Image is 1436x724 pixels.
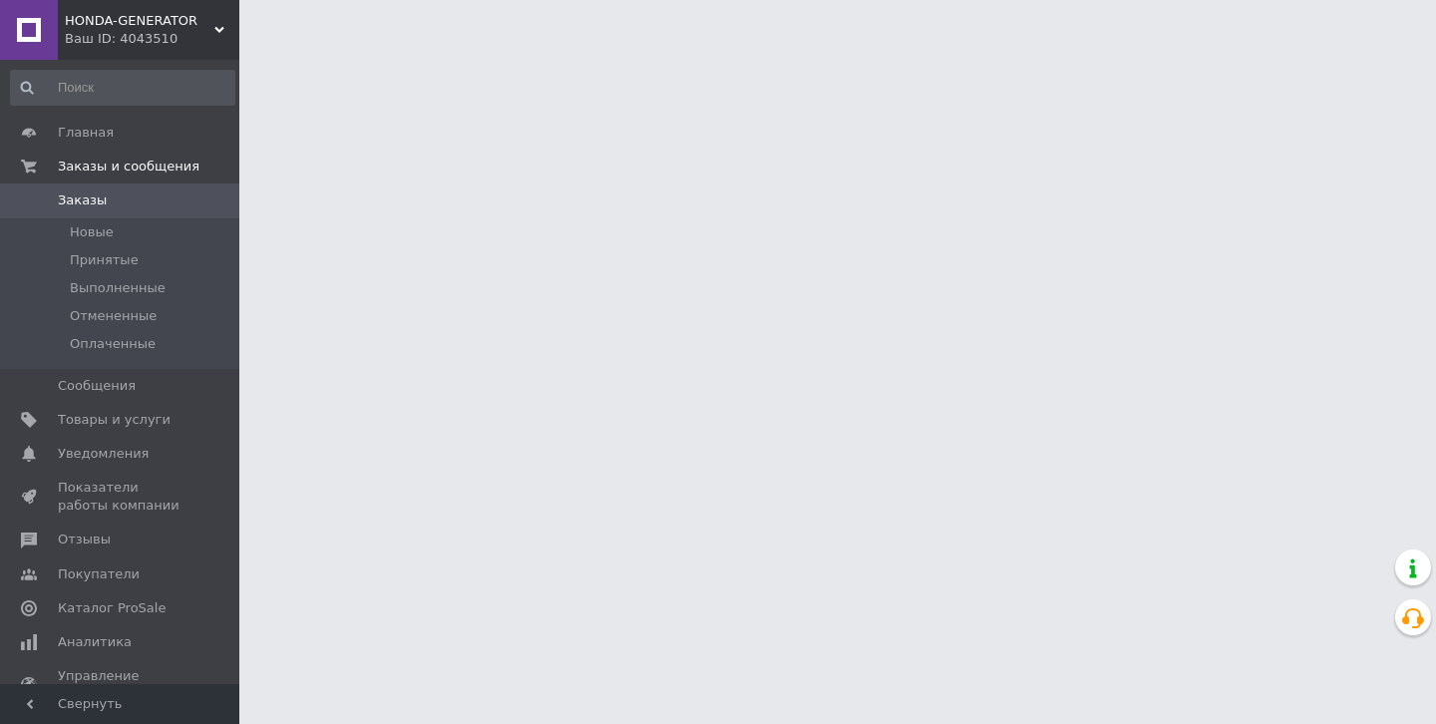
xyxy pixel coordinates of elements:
span: Главная [58,124,114,142]
span: Сообщения [58,377,136,395]
span: Уведомления [58,445,149,463]
div: Ваш ID: 4043510 [65,30,239,48]
span: Покупатели [58,565,140,583]
span: HONDA-GENERATOR [65,12,214,30]
span: Отмененные [70,307,157,325]
span: Управление сайтом [58,667,184,703]
input: Поиск [10,70,235,106]
span: Выполненные [70,279,166,297]
span: Заказы [58,191,107,209]
span: Отзывы [58,531,111,548]
span: Каталог ProSale [58,599,166,617]
span: Новые [70,223,114,241]
span: Показатели работы компании [58,479,184,515]
span: Товары и услуги [58,411,171,429]
span: Заказы и сообщения [58,158,199,176]
span: Оплаченные [70,335,156,353]
span: Принятые [70,251,139,269]
span: Аналитика [58,633,132,651]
